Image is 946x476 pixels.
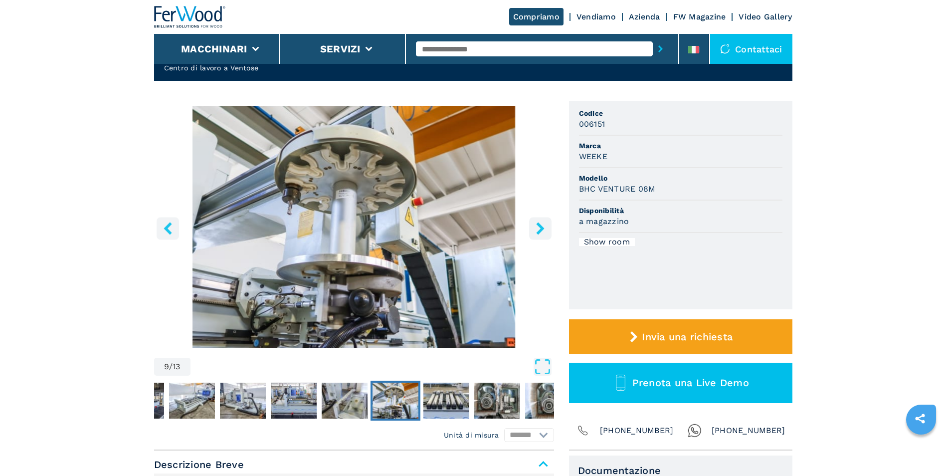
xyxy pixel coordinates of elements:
[579,173,782,183] span: Modello
[688,424,702,438] img: Whatsapp
[579,108,782,118] span: Codice
[154,6,226,28] img: Ferwood
[576,424,590,438] img: Phone
[271,383,317,419] img: c3ec63e53c9f4b330adb16cf3b424e32
[569,319,792,354] button: Invia una richiesta
[579,238,635,246] div: Show room
[269,381,319,421] button: Go to Slide 7
[154,106,554,348] div: Go to Slide 9
[720,44,730,54] img: Contattaci
[421,381,471,421] button: Go to Slide 10
[710,34,792,64] div: Contattaci
[525,383,571,419] img: fe9548107459df159e0571e4165daa0d
[579,206,782,216] span: Disponibilità
[529,217,552,239] button: right-button
[579,151,607,162] h3: WEEKE
[474,383,520,419] img: 49a96c7298bec4fbe223b927444a5047
[181,43,247,55] button: Macchinari
[173,363,181,371] span: 13
[157,217,179,239] button: left-button
[154,456,554,474] span: Descrizione Breve
[579,183,656,195] h3: BHC VENTURE 08M
[653,37,668,60] button: submit-button
[629,12,660,21] a: Azienda
[444,430,499,440] em: Unità di misura
[632,377,749,389] span: Prenota una Live Demo
[423,383,469,419] img: 331485e469b630c7515d16da29323404
[218,381,268,421] button: Go to Slide 6
[739,12,792,21] a: Video Gallery
[169,363,173,371] span: /
[169,383,215,419] img: 7e44aed8d23e30bb7d6242aacdb8ae6e
[472,381,522,421] button: Go to Slide 11
[220,383,266,419] img: 0fabd7bf94f8da6635340e0d7a8d17e5
[154,106,554,348] img: Centro di lavoro a Ventose WEEKE BHC VENTURE 08M
[673,12,726,21] a: FW Magazine
[164,63,350,73] h2: Centro di lavoro a Ventose
[576,12,616,21] a: Vendiamo
[600,424,674,438] span: [PHONE_NUMBER]
[371,381,420,421] button: Go to Slide 9
[509,8,564,25] a: Compriamo
[164,363,169,371] span: 9
[193,358,552,376] button: Open Fullscreen
[320,381,370,421] button: Go to Slide 8
[712,424,785,438] span: [PHONE_NUMBER]
[579,141,782,151] span: Marca
[14,381,414,421] nav: Thumbnail Navigation
[579,216,629,227] h3: a magazzino
[523,381,573,421] button: Go to Slide 12
[642,331,733,343] span: Invia una richiesta
[569,363,792,403] button: Prenota una Live Demo
[167,381,217,421] button: Go to Slide 5
[904,431,939,469] iframe: Chat
[320,43,361,55] button: Servizi
[373,383,418,419] img: eb5ecb4432df17c726b3e3c52d45f917
[908,406,933,431] a: sharethis
[322,383,368,419] img: e795b2d344a28ed4982d3d7412d7e1d4
[579,118,605,130] h3: 006151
